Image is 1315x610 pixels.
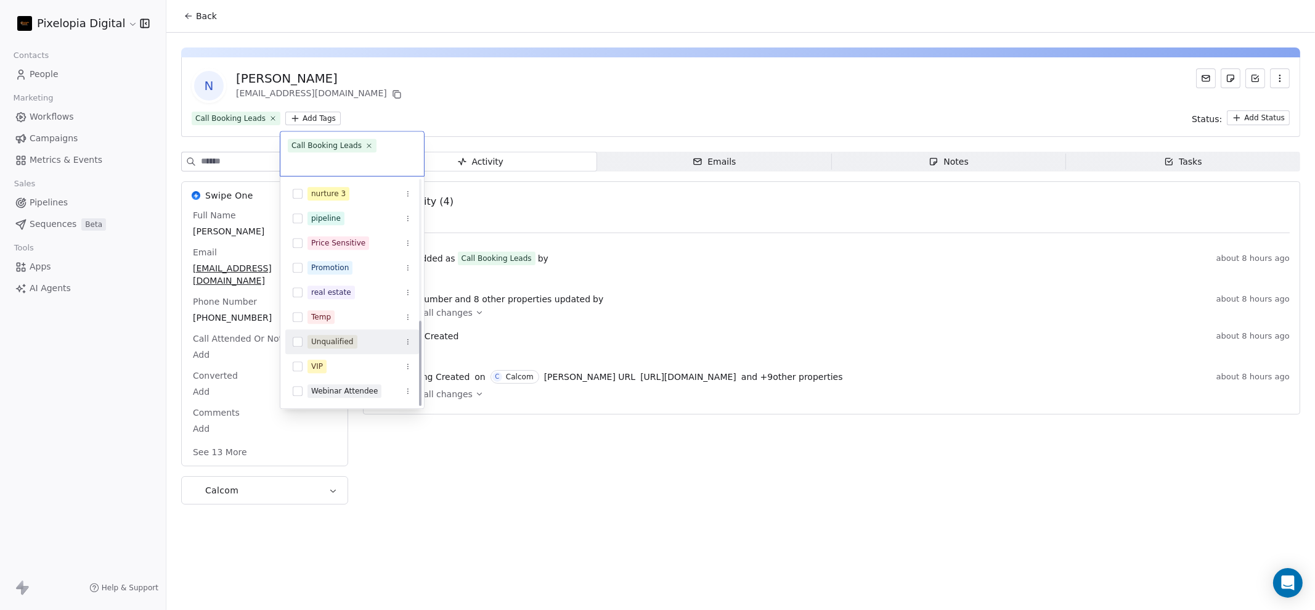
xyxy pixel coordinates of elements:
[311,336,354,347] div: Unqualified
[311,287,351,298] div: real estate
[311,237,365,249] div: Price Sensitive
[311,385,378,397] div: Webinar Attendee
[311,311,331,323] div: Temp
[311,361,323,372] div: VIP
[311,213,341,224] div: pipeline
[311,188,346,199] div: nurture 3
[291,140,362,151] div: Call Booking Leads
[311,262,349,273] div: Promotion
